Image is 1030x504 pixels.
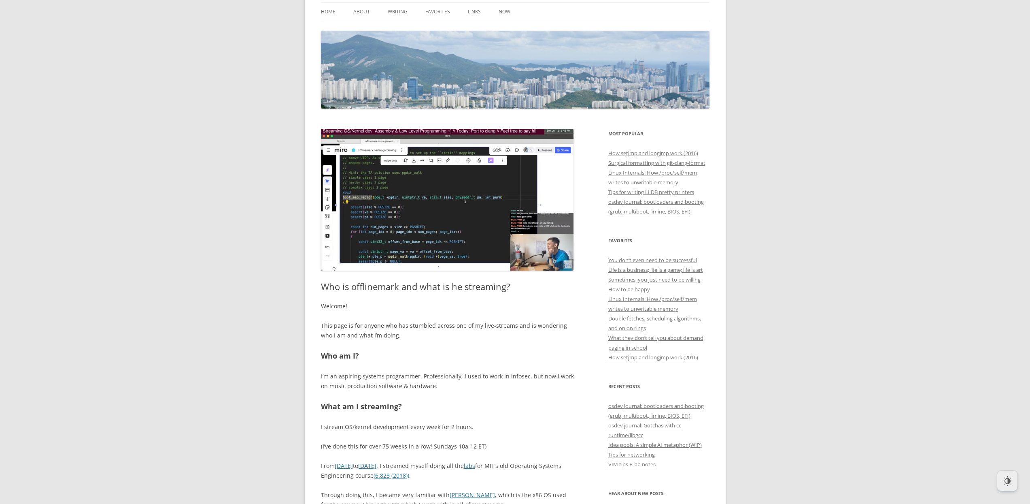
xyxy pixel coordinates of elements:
[608,451,655,458] a: Tips for networking
[321,350,574,362] h2: Who am I?
[608,315,701,332] a: Double fetches, scheduling algorithms, and onion rings
[425,3,450,21] a: Favorites
[358,462,376,470] a: [DATE]
[608,422,683,439] a: osdev journal: Gotchas with cc-runtime/libgcc
[499,3,510,21] a: Now
[321,401,574,412] h2: What am I streaming?
[321,321,574,340] p: This page is for anyone who has stumbled across one of my live-streams and is wondering who I am ...
[608,286,650,293] a: How to be happy
[608,441,702,448] a: Idea pools: A simple AI metaphor (WIP)
[321,281,574,292] h1: Who is offlinemark and what is he streaming?
[608,354,698,361] a: How setjmp and longjmp work (2016)
[321,31,709,109] img: offlinemark
[321,301,574,311] p: Welcome!
[608,489,709,498] h3: Hear about new posts:
[321,422,574,432] p: I stream OS/kernel development every week for 2 hours.
[353,3,370,21] a: About
[608,159,705,167] a: Surgical formatting with git-clang-format
[608,382,709,391] h3: Recent Posts
[608,236,709,246] h3: Favorites
[608,266,703,273] a: Life is a business; life is a game; life is art
[450,491,495,499] a: [PERSON_NAME]
[608,256,697,264] a: You don’t even need to be successful
[321,461,574,481] p: From to , I streamed myself doing all the for MIT’s old Operating Systems Engineering course .
[335,462,353,470] a: [DATE]
[608,198,704,215] a: osdev journal: bootloaders and booting (grub, multiboot, limine, BIOS, EFI)
[374,472,409,479] a: (6.828 (2018))
[608,276,701,283] a: Sometimes, you just need to be willing
[388,3,408,21] a: Writing
[608,334,703,351] a: What they don’t tell you about demand paging in school
[608,188,694,196] a: Tips for writing LLDB pretty printers
[608,169,697,186] a: Linux Internals: How /proc/self/mem writes to unwritable memory
[608,149,698,157] a: How setjmp and longjmp work (2016)
[464,462,475,470] a: labs
[608,295,697,312] a: Linux Internals: How /proc/self/mem writes to unwritable memory
[608,402,704,419] a: osdev journal: bootloaders and booting (grub, multiboot, limine, BIOS, EFI)
[321,3,336,21] a: Home
[468,3,481,21] a: Links
[321,372,574,391] p: I’m an aspiring systems programmer. Professionally, I used to work in infosec, but now I work on ...
[608,129,709,139] h3: Most Popular
[608,461,656,468] a: VIM tips + lab notes
[321,442,574,451] p: (I’ve done this for over 75 weeks in a row! Sundays 10a-12 ET)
